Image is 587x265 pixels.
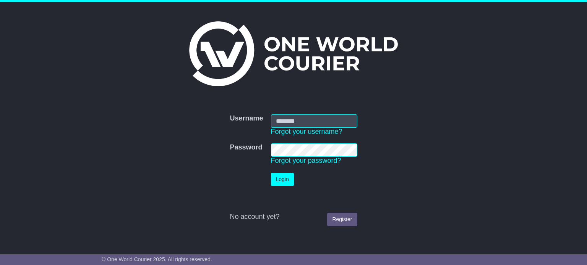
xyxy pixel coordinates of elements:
[271,128,342,135] a: Forgot your username?
[230,213,357,221] div: No account yet?
[189,21,398,86] img: One World
[230,114,263,123] label: Username
[271,173,294,186] button: Login
[230,143,262,152] label: Password
[102,256,212,262] span: © One World Courier 2025. All rights reserved.
[327,213,357,226] a: Register
[271,157,341,164] a: Forgot your password?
